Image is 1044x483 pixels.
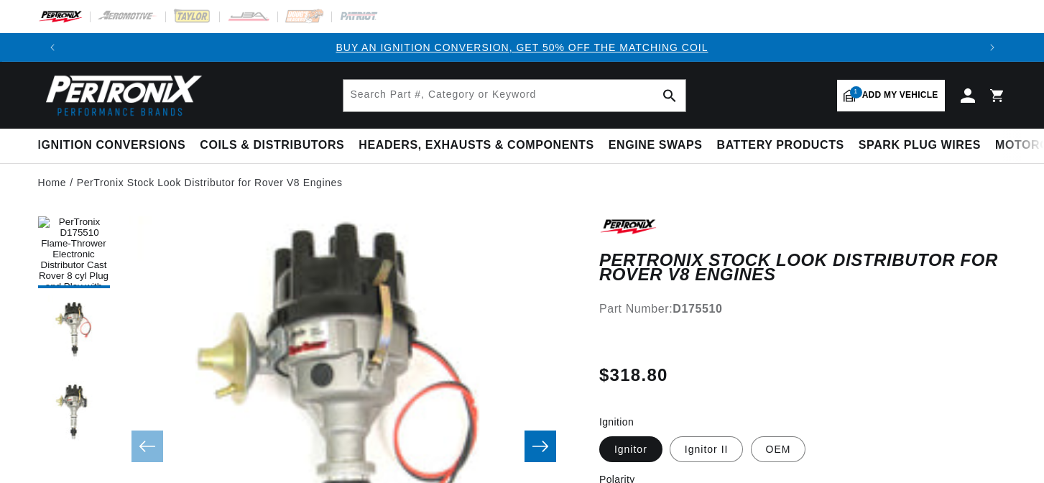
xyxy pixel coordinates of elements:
summary: Headers, Exhausts & Components [351,129,601,162]
a: 1Add my vehicle [837,80,945,111]
div: Announcement [67,40,978,55]
button: Slide left [131,431,163,462]
button: Load image 3 in gallery view [38,374,110,446]
button: Load image 2 in gallery view [38,295,110,367]
label: Ignitor II [670,436,744,462]
nav: breadcrumbs [38,175,1007,190]
span: Coils & Distributors [200,138,344,153]
a: Home [38,175,67,190]
a: BUY AN IGNITION CONVERSION, GET 50% OFF THE MATCHING COIL [336,42,708,53]
label: Ignitor [599,436,662,462]
strong: D175510 [673,303,722,315]
button: Slide right [525,431,556,462]
h1: PerTronix Stock Look Distributor for Rover V8 Engines [599,253,1007,282]
span: Headers, Exhausts & Components [359,138,593,153]
a: PerTronix Stock Look Distributor for Rover V8 Engines [77,175,343,190]
label: OEM [751,436,806,462]
summary: Ignition Conversions [38,129,193,162]
summary: Engine Swaps [601,129,710,162]
summary: Coils & Distributors [193,129,351,162]
button: Load image 1 in gallery view [38,216,110,288]
div: 1 of 3 [67,40,978,55]
input: Search Part #, Category or Keyword [343,80,685,111]
span: 1 [850,86,862,98]
span: Spark Plug Wires [859,138,981,153]
button: Translation missing: en.sections.announcements.previous_announcement [38,33,67,62]
button: search button [654,80,685,111]
img: Pertronix [38,70,203,120]
span: Add my vehicle [862,88,938,102]
slideshow-component: Translation missing: en.sections.announcements.announcement_bar [2,33,1043,62]
span: Battery Products [717,138,844,153]
summary: Spark Plug Wires [851,129,988,162]
span: Ignition Conversions [38,138,186,153]
summary: Battery Products [710,129,851,162]
legend: Ignition [599,415,635,430]
div: Part Number: [599,300,1007,318]
button: Translation missing: en.sections.announcements.next_announcement [978,33,1007,62]
span: $318.80 [599,362,668,388]
span: Engine Swaps [609,138,703,153]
